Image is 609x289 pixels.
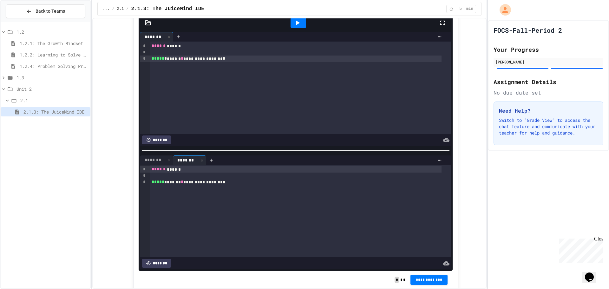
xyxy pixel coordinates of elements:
[16,74,88,81] span: 1.3
[131,5,204,13] span: 2.1.3: The JuiceMind IDE
[494,45,603,54] h2: Your Progress
[466,6,473,11] span: min
[582,264,603,283] iframe: chat widget
[6,4,85,18] button: Back to Teams
[493,3,513,17] div: My Account
[494,89,603,96] div: No due date set
[3,3,44,40] div: Chat with us now!Close
[36,8,65,15] span: Back to Teams
[499,117,598,136] p: Switch to "Grade View" to access the chat feature and communicate with your teacher for help and ...
[556,236,603,263] iframe: chat widget
[16,86,88,92] span: Unit 2
[20,97,88,104] span: 2.1
[495,59,601,65] div: [PERSON_NAME]
[23,108,88,115] span: 2.1.3: The JuiceMind IDE
[20,40,88,47] span: 1.2.1: The Growth Mindset
[494,77,603,86] h2: Assignment Details
[16,29,88,35] span: 1.2
[112,6,114,11] span: /
[103,6,110,11] span: ...
[126,6,128,11] span: /
[20,63,88,69] span: 1.2.4: Problem Solving Practice
[455,6,466,11] span: 5
[499,107,598,115] h3: Need Help?
[117,6,124,11] span: 2.1
[20,51,88,58] span: 1.2.2: Learning to Solve Hard Problems
[494,26,562,35] h1: FOCS-Fall-Period 2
